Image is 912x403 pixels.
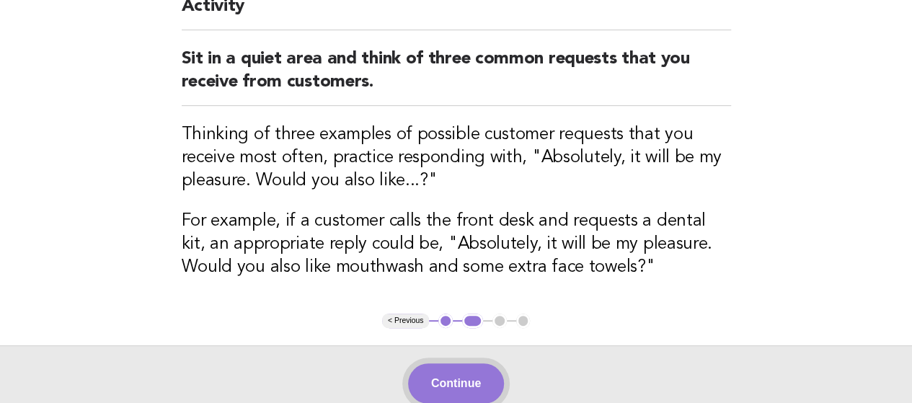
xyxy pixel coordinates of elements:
h3: Thinking of three examples of possible customer requests that you receive most often, practice re... [182,123,731,192]
h3: For example, if a customer calls the front desk and requests a dental kit, an appropriate reply c... [182,210,731,279]
h2: Sit in a quiet area and think of three common requests that you receive from customers. [182,48,731,106]
button: 2 [462,314,483,328]
button: 1 [438,314,453,328]
button: < Previous [382,314,429,328]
